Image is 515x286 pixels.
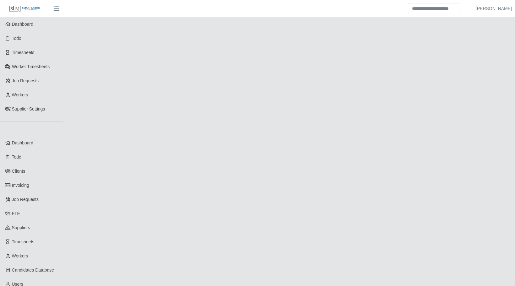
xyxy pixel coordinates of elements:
span: Dashboard [12,140,34,145]
span: Dashboard [12,22,34,27]
span: Timesheets [12,239,35,244]
input: Search [408,3,460,14]
a: [PERSON_NAME] [476,5,512,12]
span: Suppliers [12,225,30,230]
span: Supplier Settings [12,106,45,111]
span: Worker Timesheets [12,64,50,69]
span: Workers [12,253,28,258]
span: Invoicing [12,183,29,188]
span: Candidates Database [12,267,54,273]
span: Todo [12,154,21,159]
img: SLM Logo [9,5,40,12]
span: Timesheets [12,50,35,55]
span: Clients [12,169,25,174]
span: Job Requests [12,78,39,83]
span: Workers [12,92,28,97]
span: Todo [12,36,21,41]
span: FTE [12,211,20,216]
span: Job Requests [12,197,39,202]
